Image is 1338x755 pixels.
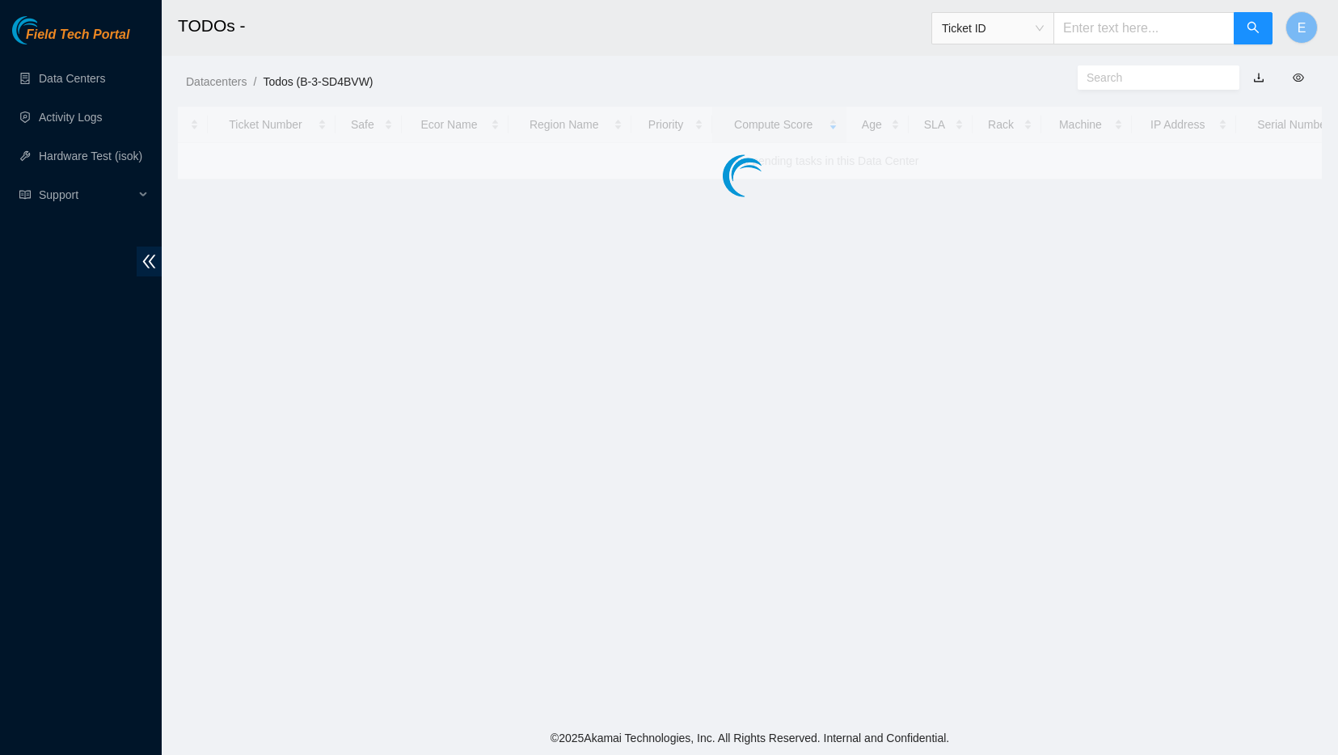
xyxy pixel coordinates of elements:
input: Search [1087,69,1218,86]
span: Ticket ID [942,16,1044,40]
span: double-left [137,247,162,276]
input: Enter text here... [1053,12,1235,44]
img: Akamai Technologies [12,16,82,44]
a: Todos (B-3-SD4BVW) [263,75,373,88]
button: E [1285,11,1318,44]
a: Datacenters [186,75,247,88]
a: Hardware Test (isok) [39,150,142,162]
span: eye [1293,72,1304,83]
span: read [19,189,31,200]
span: / [253,75,256,88]
button: download [1241,65,1277,91]
a: Akamai TechnologiesField Tech Portal [12,29,129,50]
a: Data Centers [39,72,105,85]
span: Field Tech Portal [26,27,129,43]
span: search [1247,21,1260,36]
footer: © 2025 Akamai Technologies, Inc. All Rights Reserved. Internal and Confidential. [162,721,1338,755]
a: Activity Logs [39,111,103,124]
button: search [1234,12,1273,44]
span: E [1298,18,1306,38]
span: Support [39,179,134,211]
